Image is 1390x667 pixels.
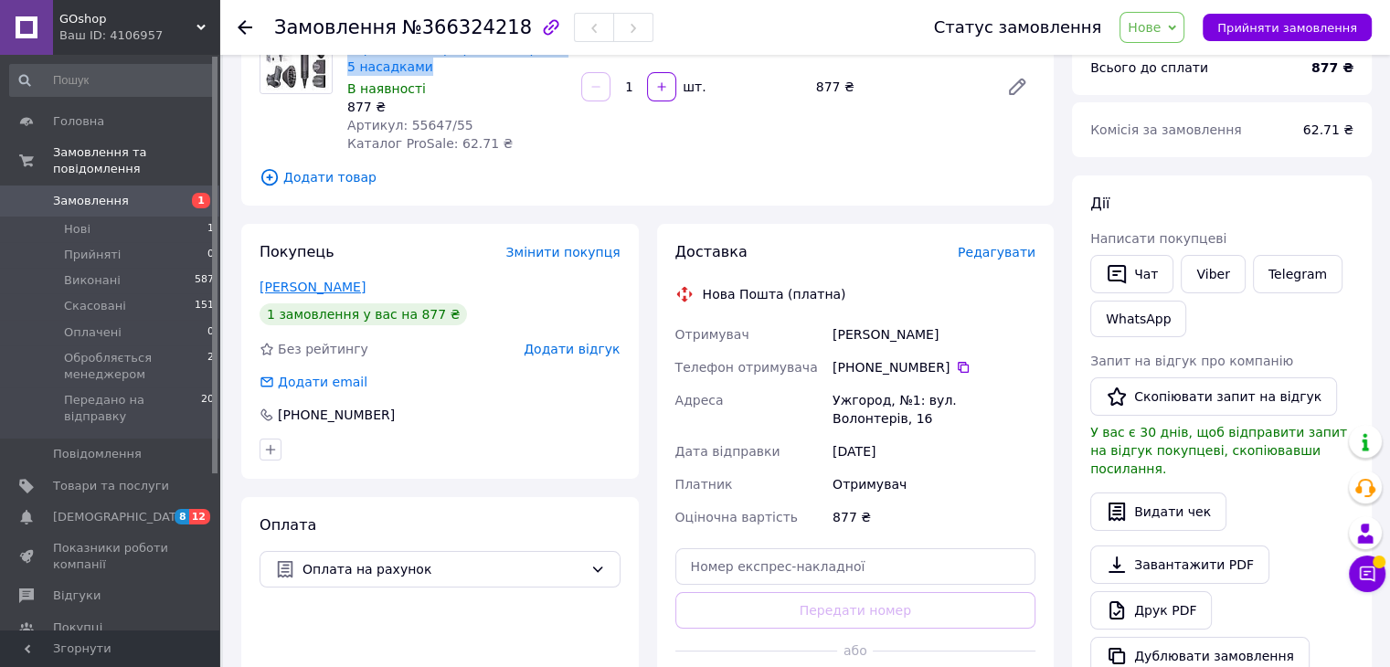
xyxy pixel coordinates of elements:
a: Редагувати [999,69,1035,105]
span: Додати відгук [524,342,620,356]
span: Прийняті [64,247,121,263]
span: Дата відправки [675,444,780,459]
b: 877 ₴ [1311,60,1353,75]
span: 151 [195,298,214,314]
span: Оплата [260,516,316,534]
button: Чат [1090,255,1173,293]
span: GOshop [59,11,196,27]
span: 1 [207,221,214,238]
div: 1 замовлення у вас на 877 ₴ [260,303,467,325]
button: Видати чек [1090,492,1226,531]
span: Дії [1090,195,1109,212]
span: Замовлення [274,16,397,38]
span: 2 [207,350,214,383]
span: Оплачені [64,324,122,341]
span: Показники роботи компанії [53,540,169,573]
span: 1 [192,193,210,208]
span: Нове [1128,20,1161,35]
span: Без рейтингу [278,342,368,356]
div: [PHONE_NUMBER] [276,406,397,424]
span: Головна [53,113,104,130]
span: Адреса [675,393,724,408]
span: Доставка [675,243,748,260]
div: Нова Пошта (платна) [698,285,851,303]
div: [PERSON_NAME] [829,318,1039,351]
span: 20 [201,392,214,425]
div: Ваш ID: 4106957 [59,27,219,44]
div: Додати email [258,373,369,391]
span: Покупці [53,619,102,636]
span: Виконані [64,272,121,289]
span: Прийняти замовлення [1217,21,1357,35]
span: Обробляється менеджером [64,350,207,383]
div: Отримувач [829,468,1039,501]
button: Скопіювати запит на відгук [1090,377,1337,416]
span: 0 [207,247,214,263]
span: Покупець [260,243,334,260]
button: Прийняти замовлення [1203,14,1372,41]
a: Viber [1181,255,1245,293]
button: Чат з покупцем [1349,556,1385,592]
span: В наявності [347,81,426,96]
span: Замовлення [53,193,129,209]
div: Додати email [276,373,369,391]
img: Фен для волосся Dyson Supersonic • Професійний фен з 5 насадками [260,22,332,93]
span: 8 [175,509,189,524]
a: Друк PDF [1090,591,1212,630]
span: Оціночна вартість [675,510,798,524]
span: 0 [207,324,214,341]
span: Замовлення та повідомлення [53,144,219,177]
span: Товари та послуги [53,478,169,494]
span: Скасовані [64,298,126,314]
span: Нові [64,221,90,238]
span: [DEMOGRAPHIC_DATA] [53,509,188,525]
input: Пошук [9,64,216,97]
div: шт. [678,78,707,96]
span: Платник [675,477,733,492]
span: Телефон отримувача [675,360,818,375]
div: Статус замовлення [934,18,1102,37]
span: Додати товар [260,167,1035,187]
a: Фен для волосся Dyson Supersonic • Професійний фен з 5 насадками [347,23,564,74]
div: [DATE] [829,435,1039,468]
span: №366324218 [402,16,532,38]
span: або [837,641,873,660]
span: Запит на відгук про компанію [1090,354,1293,368]
div: 877 ₴ [829,501,1039,534]
a: Завантажити PDF [1090,545,1269,584]
div: [PHONE_NUMBER] [833,358,1035,376]
span: Редагувати [958,245,1035,259]
span: Отримувач [675,327,749,342]
div: Повернутися назад [238,18,252,37]
span: Комісія за замовлення [1090,122,1242,137]
span: У вас є 30 днів, щоб відправити запит на відгук покупцеві, скопіювавши посилання. [1090,425,1347,476]
span: Всього до сплати [1090,60,1208,75]
span: Повідомлення [53,446,142,462]
div: 877 ₴ [347,98,567,116]
a: Telegram [1253,255,1342,293]
span: Написати покупцеві [1090,231,1226,246]
a: [PERSON_NAME] [260,280,366,294]
span: Відгуки [53,588,101,604]
input: Номер експрес-накладної [675,548,1036,585]
span: 587 [195,272,214,289]
span: 62.71 ₴ [1303,122,1353,137]
a: WhatsApp [1090,301,1186,337]
span: Каталог ProSale: 62.71 ₴ [347,136,513,151]
span: Артикул: 55647/55 [347,118,473,132]
div: Ужгород, №1: вул. Волонтерів, 16 [829,384,1039,435]
span: 12 [189,509,210,524]
span: Оплата на рахунок [302,559,583,579]
span: Передано на відправку [64,392,201,425]
div: 877 ₴ [809,74,992,100]
span: Змінити покупця [506,245,621,259]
